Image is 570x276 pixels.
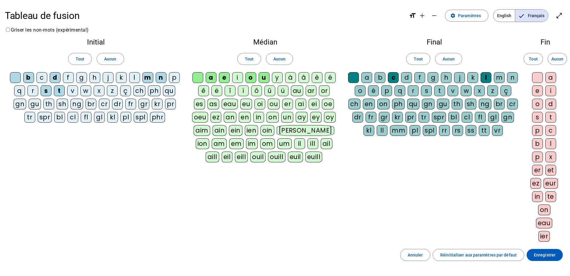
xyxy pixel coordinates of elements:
div: as [207,99,219,109]
div: kr [392,112,403,123]
span: Enregistrer [534,251,556,259]
button: Paramètres [445,10,488,22]
div: bl [448,112,459,123]
div: o [355,85,366,96]
div: om [260,138,275,149]
div: euil [288,152,303,162]
div: p [381,85,392,96]
span: Aucun [273,55,285,63]
div: [PERSON_NAME] [277,125,334,136]
div: te [545,191,556,202]
div: h [89,72,100,83]
div: on [377,99,390,109]
div: ç [120,85,131,96]
button: Aucun [435,53,462,65]
span: Aucun [443,55,455,63]
div: eu [240,99,252,109]
mat-button-toggle-group: Language selection [493,9,548,22]
div: p [532,125,543,136]
div: ei [309,99,319,109]
div: t [54,85,65,96]
div: es [194,99,205,109]
div: b [375,72,385,83]
mat-icon: format_size [409,12,416,19]
div: ez [210,112,221,123]
div: in [532,191,543,202]
div: spl [423,125,437,136]
div: et [545,165,556,176]
div: gr [379,112,390,123]
div: ch [348,99,360,109]
div: l [481,72,491,83]
div: v [447,85,458,96]
button: Aucun [97,53,124,65]
div: ey [310,112,322,123]
button: Réinitialiser aux paramètres par défaut [433,249,524,261]
div: ail [321,138,332,149]
div: euill [305,152,322,162]
div: b [532,138,543,149]
div: d [401,72,412,83]
div: oin [260,125,274,136]
div: n [156,72,167,83]
div: n [507,72,518,83]
div: ï [238,85,249,96]
span: Tout [414,55,422,63]
div: fr [125,99,136,109]
mat-icon: settings [450,13,456,18]
div: ai [295,99,306,109]
div: qu [407,99,419,109]
div: d [545,99,556,109]
div: phr [150,112,165,123]
div: gu [29,99,41,109]
span: Aucun [104,55,116,63]
span: Aucun [551,55,563,63]
div: on [266,112,279,123]
div: k [116,72,127,83]
div: au [291,85,303,96]
span: Tout [76,55,84,63]
div: q [394,85,405,96]
div: gr [139,99,149,109]
div: x [94,85,104,96]
div: ph [392,99,405,109]
div: gl [488,112,499,123]
div: c [36,72,47,83]
label: Griser les non-mots (expérimental) [5,27,89,33]
button: Annuler [400,249,431,261]
div: î [225,85,235,96]
div: ng [479,99,491,109]
div: w [80,85,91,96]
div: o [245,72,256,83]
div: ouil [250,152,266,162]
div: i [545,85,556,96]
div: fr [366,112,376,123]
div: d [50,72,61,83]
div: t [434,85,445,96]
div: ê [198,85,209,96]
div: m [494,72,505,83]
div: im [246,138,258,149]
div: a [361,72,372,83]
div: br [86,99,96,109]
button: Aucun [548,53,567,65]
div: pl [410,125,420,136]
div: ë [211,85,222,96]
div: g [76,72,87,83]
div: spr [38,112,52,123]
span: English [494,10,515,22]
h2: Final [348,38,521,46]
div: s [421,85,432,96]
div: p [169,72,180,83]
div: aim [194,125,210,136]
div: gn [501,112,514,123]
div: er [532,165,543,176]
div: rr [439,125,450,136]
div: à [285,72,296,83]
div: ô [251,85,262,96]
div: eur [544,178,558,189]
div: pr [165,99,176,109]
div: a [206,72,216,83]
div: ouill [268,152,285,162]
div: eau [536,218,553,228]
